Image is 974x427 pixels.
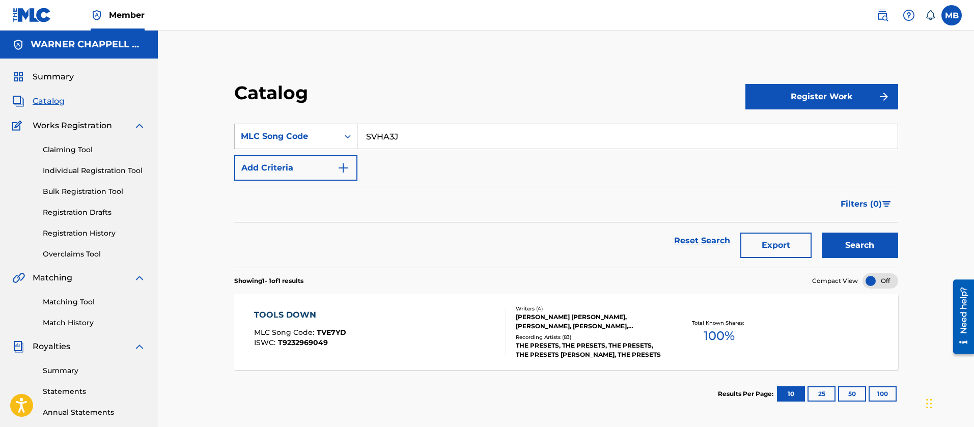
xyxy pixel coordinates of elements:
a: TOOLS DOWNMLC Song Code:TVE7YDISWC:T9232969049Writers (4)[PERSON_NAME] [PERSON_NAME], [PERSON_NAM... [234,294,898,370]
button: 10 [777,386,805,402]
h2: Catalog [234,81,313,104]
a: CatalogCatalog [12,95,65,107]
img: f7272a7cc735f4ea7f67.svg [878,91,890,103]
div: User Menu [941,5,962,25]
button: Export [740,233,812,258]
span: Member [109,9,145,21]
button: Add Criteria [234,155,357,181]
img: filter [882,201,891,207]
iframe: Resource Center [945,276,974,358]
button: 25 [808,386,836,402]
button: 50 [838,386,866,402]
div: TOOLS DOWN [254,309,346,321]
span: 100 % [704,327,735,345]
span: Filters ( 0 ) [841,198,882,210]
form: Search Form [234,124,898,268]
img: expand [133,120,146,132]
iframe: Chat Widget [923,378,974,427]
a: Public Search [872,5,893,25]
span: Matching [33,272,72,284]
span: Works Registration [33,120,112,132]
span: TVE7YD [317,328,346,337]
a: Overclaims Tool [43,249,146,260]
img: Catalog [12,95,24,107]
span: T9232969049 [278,338,328,347]
a: Matching Tool [43,297,146,307]
img: search [876,9,888,21]
button: 100 [869,386,897,402]
img: expand [133,272,146,284]
a: Claiming Tool [43,145,146,155]
a: Summary [43,365,146,376]
a: Reset Search [669,230,735,252]
a: Bulk Registration Tool [43,186,146,197]
div: [PERSON_NAME] [PERSON_NAME], [PERSON_NAME], [PERSON_NAME], [PERSON_NAME] [516,312,664,331]
span: ISWC : [254,338,278,347]
span: MLC Song Code : [254,328,317,337]
a: Registration History [43,228,146,239]
div: Recording Artists ( 83 ) [516,333,664,341]
p: Results Per Page: [718,389,776,398]
img: help [903,9,915,21]
img: Works Registration [12,120,25,132]
p: Showing 1 - 1 of 1 results [234,276,303,286]
a: Match History [43,318,146,328]
h5: WARNER CHAPPELL MUSIC INC [31,39,146,50]
span: Royalties [33,340,70,353]
img: Matching [12,272,25,284]
button: Filters (0) [834,191,898,217]
div: Writers ( 4 ) [516,305,664,312]
a: Registration Drafts [43,207,146,218]
a: Statements [43,386,146,397]
div: Notifications [925,10,935,20]
img: MLC Logo [12,8,51,22]
img: expand [133,340,146,353]
div: Drag [926,388,932,419]
img: Accounts [12,39,24,51]
span: Compact View [812,276,858,286]
img: 9d2ae6d4665cec9f34b9.svg [337,162,349,174]
a: SummarySummary [12,71,74,83]
div: MLC Song Code [241,130,332,143]
a: Annual Statements [43,407,146,418]
img: Top Rightsholder [91,9,103,21]
div: THE PRESETS, THE PRESETS, THE PRESETS, THE PRESETS [PERSON_NAME], THE PRESETS [516,341,664,359]
div: Help [899,5,919,25]
a: Individual Registration Tool [43,165,146,176]
span: Catalog [33,95,65,107]
p: Total Known Shares: [692,319,746,327]
button: Search [822,233,898,258]
img: Summary [12,71,24,83]
span: Summary [33,71,74,83]
button: Register Work [745,84,898,109]
img: Royalties [12,340,24,353]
